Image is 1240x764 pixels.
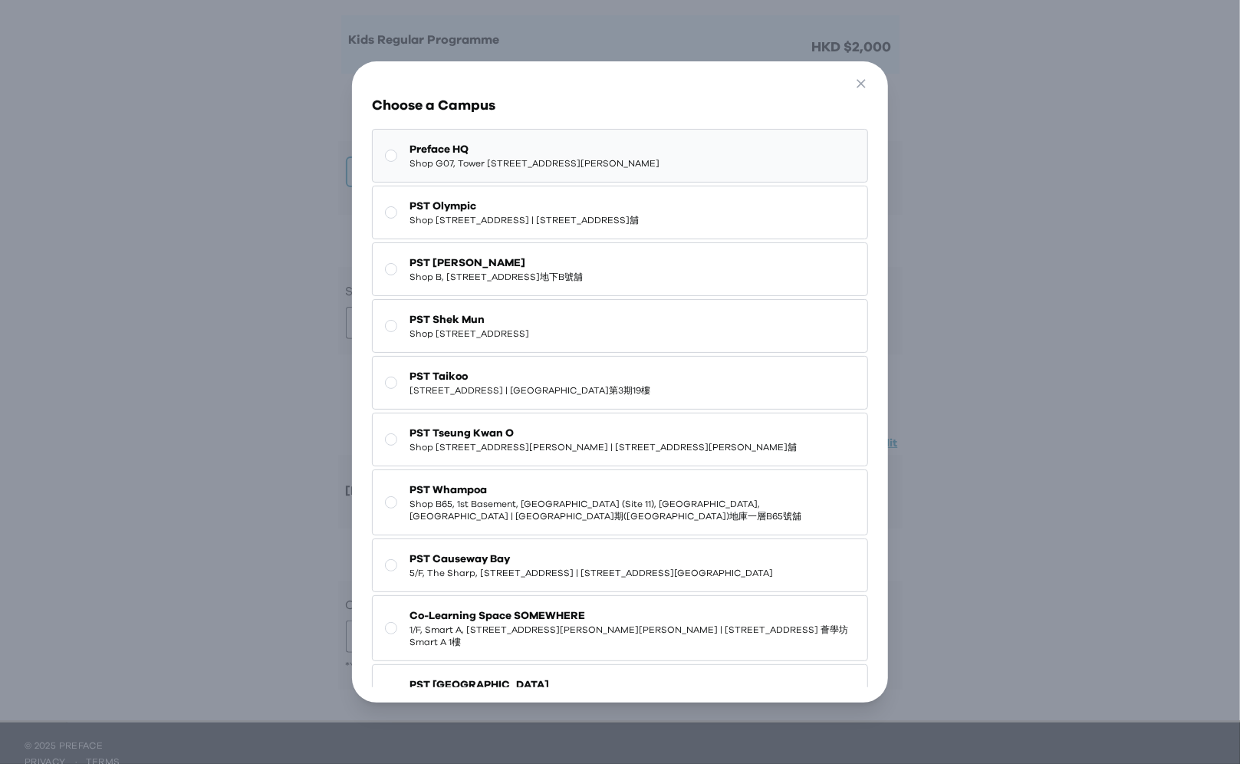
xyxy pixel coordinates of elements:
[372,664,868,730] button: PST [GEOGRAPHIC_DATA]Em [GEOGRAPHIC_DATA], [STREET_ADDRESS] S | [STREET_ADDRESS][GEOGRAPHIC_DATA]...
[409,677,855,693] span: PST [GEOGRAPHIC_DATA]
[372,356,868,410] button: PST Taikoo[STREET_ADDRESS] | [GEOGRAPHIC_DATA]第3期19樓
[409,157,659,170] span: Shop G07, Tower [STREET_ADDRESS][PERSON_NAME]
[409,567,773,579] span: 5/F, The Sharp, [STREET_ADDRESS] | [STREET_ADDRESS][GEOGRAPHIC_DATA]
[372,95,868,117] h3: Choose a Campus
[409,328,529,340] span: Shop [STREET_ADDRESS]
[372,299,868,353] button: PST Shek MunShop [STREET_ADDRESS]
[409,214,639,226] span: Shop [STREET_ADDRESS] | [STREET_ADDRESS]舖
[372,413,868,466] button: PST Tseung Kwan OShop [STREET_ADDRESS][PERSON_NAME] | [STREET_ADDRESS][PERSON_NAME]舖
[372,469,868,535] button: PST WhampoaShop B65, 1st Basement, [GEOGRAPHIC_DATA] (Site 11), [GEOGRAPHIC_DATA], [GEOGRAPHIC_DA...
[409,312,529,328] span: PST Shek Mun
[372,242,868,296] button: PST [PERSON_NAME]Shop B, [STREET_ADDRESS]地下B號舖
[409,482,855,498] span: PST Whampoa
[409,369,650,384] span: PST Taikoo
[409,498,855,522] span: Shop B65, 1st Basement, [GEOGRAPHIC_DATA] (Site 11), [GEOGRAPHIC_DATA], [GEOGRAPHIC_DATA] | [GEOG...
[409,271,583,283] span: Shop B, [STREET_ADDRESS]地下B號舖
[409,441,797,453] span: Shop [STREET_ADDRESS][PERSON_NAME] | [STREET_ADDRESS][PERSON_NAME]舖
[409,142,659,157] span: Preface HQ
[372,129,868,183] button: Preface HQShop G07, Tower [STREET_ADDRESS][PERSON_NAME]
[372,186,868,239] button: PST OlympicShop [STREET_ADDRESS] | [STREET_ADDRESS]舖
[409,552,773,567] span: PST Causeway Bay
[372,595,868,661] button: Co-Learning Space SOMEWHERE1/F, Smart A, [STREET_ADDRESS][PERSON_NAME][PERSON_NAME] | [STREET_ADD...
[409,426,797,441] span: PST Tseung Kwan O
[409,199,639,214] span: PST Olympic
[409,384,650,397] span: [STREET_ADDRESS] | [GEOGRAPHIC_DATA]第3期19樓
[409,608,855,624] span: Co-Learning Space SOMEWHERE
[372,538,868,592] button: PST Causeway Bay5/F, The Sharp, [STREET_ADDRESS] | [STREET_ADDRESS][GEOGRAPHIC_DATA]
[409,624,855,648] span: 1/F, Smart A, [STREET_ADDRESS][PERSON_NAME][PERSON_NAME] | [STREET_ADDRESS] 薈學坊 Smart A 1樓
[409,255,583,271] span: PST [PERSON_NAME]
